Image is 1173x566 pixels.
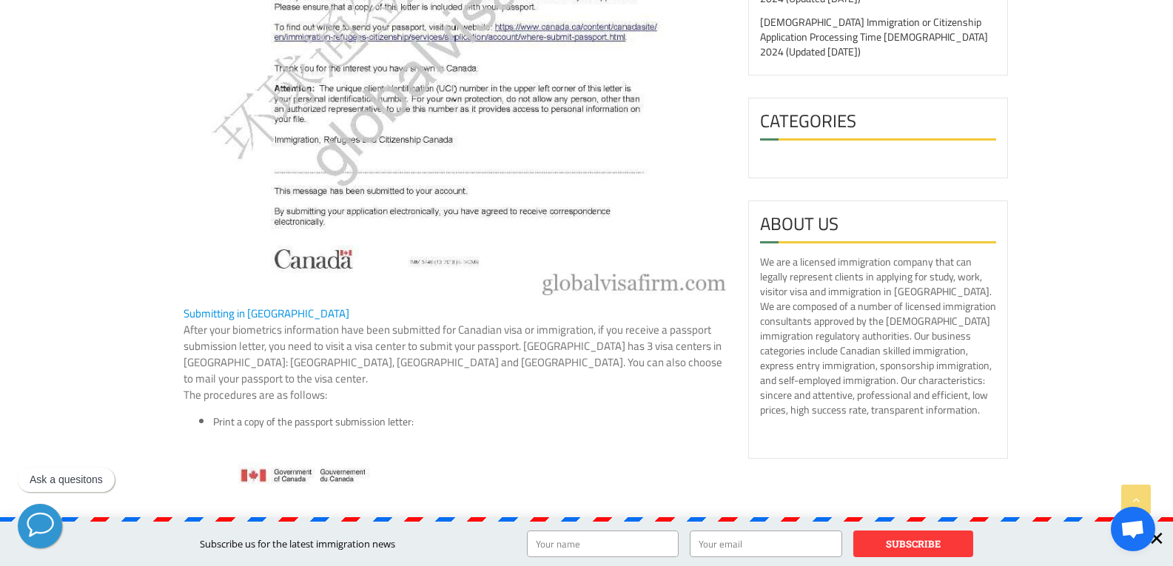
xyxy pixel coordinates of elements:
[527,530,679,557] input: Your name
[200,537,395,550] span: Subscribe us for the latest immigration news
[184,387,726,403] p: The procedures are as follows:
[760,212,997,243] h2: About Us
[760,110,997,141] h2: Categories
[1111,507,1155,551] a: Open chat
[690,530,842,557] input: Your email
[760,13,988,61] a: [DEMOGRAPHIC_DATA] Immigration or Citizenship Application Processing Time [DEMOGRAPHIC_DATA] 2024...
[213,414,726,430] li: Print a copy of the passport submission letter:
[1121,485,1151,514] a: Go to Top
[184,303,349,324] span: Submitting in [GEOGRAPHIC_DATA]
[760,255,997,432] div: We are a licensed immigration company that can legally represent clients in applying for study, w...
[30,474,103,486] p: Ask a quesitons
[184,322,726,387] p: After your biometrics information have been submitted for Canadian visa or immigration, if you re...
[886,537,941,550] strong: SUBSCRIBE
